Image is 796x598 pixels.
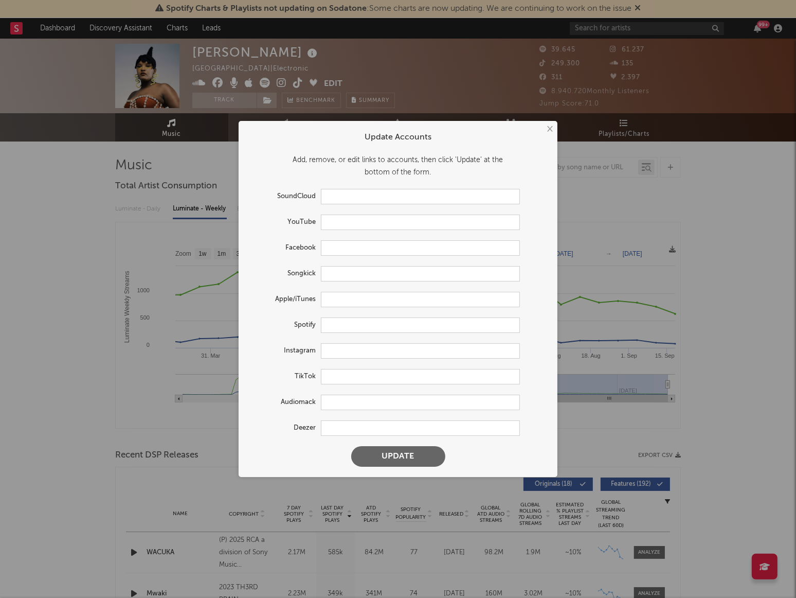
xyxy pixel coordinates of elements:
label: Instagram [249,345,321,357]
label: TikTok [249,371,321,383]
label: YouTube [249,216,321,228]
label: Apple/iTunes [249,293,321,306]
div: Update Accounts [249,131,547,144]
button: × [544,124,555,135]
div: Add, remove, or edit links to accounts, then click 'Update' at the bottom of the form. [249,154,547,179]
label: Spotify [249,319,321,331]
label: Deezer [249,422,321,434]
label: Songkick [249,268,321,280]
label: SoundCloud [249,190,321,203]
label: Facebook [249,242,321,254]
label: Audiomack [249,396,321,409]
button: Update [351,446,445,467]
